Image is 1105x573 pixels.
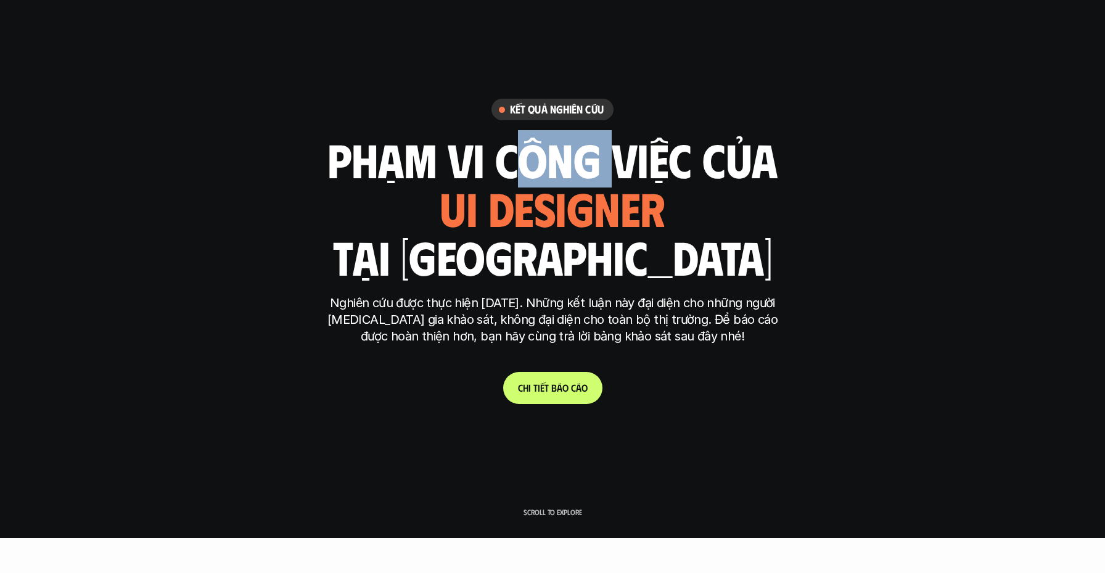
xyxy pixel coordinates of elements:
[518,382,523,394] span: C
[562,382,569,394] span: o
[533,382,538,394] span: t
[524,508,582,516] p: Scroll to explore
[544,382,549,394] span: t
[538,382,540,394] span: i
[327,133,778,185] h1: phạm vi công việc của
[503,372,602,404] a: Chitiếtbáocáo
[333,231,773,282] h1: tại [GEOGRAPHIC_DATA]
[540,382,544,394] span: ế
[523,382,528,394] span: h
[551,382,557,394] span: b
[576,382,581,394] span: á
[557,382,562,394] span: á
[321,295,784,345] p: Nghiên cứu được thực hiện [DATE]. Những kết luận này đại diện cho những người [MEDICAL_DATA] gia ...
[528,382,531,394] span: i
[581,382,588,394] span: o
[571,382,576,394] span: c
[510,102,604,117] h6: Kết quả nghiên cứu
